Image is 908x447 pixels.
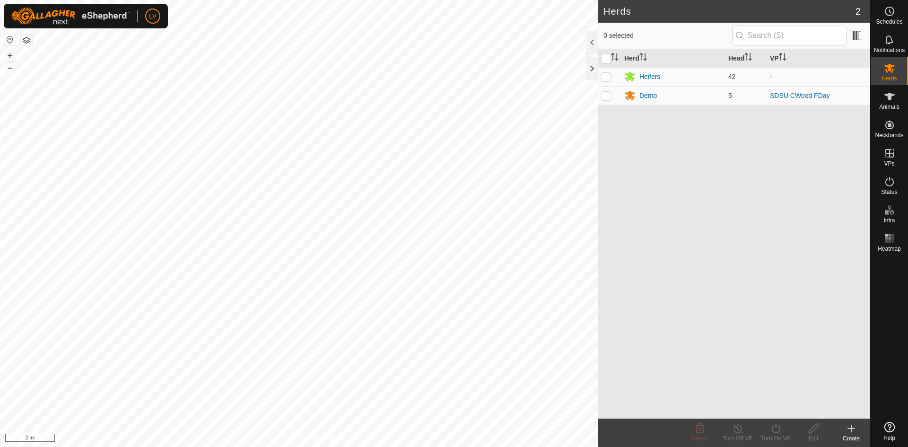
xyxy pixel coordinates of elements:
div: Edit [794,434,832,443]
p-sorticon: Activate to sort [611,54,619,62]
span: Animals [879,104,899,110]
th: Head [725,49,766,68]
span: 5 [728,92,732,99]
button: – [4,62,16,73]
div: Turn Off VP [719,434,757,443]
div: Turn On VP [757,434,794,443]
p-sorticon: Activate to sort [779,54,786,62]
a: Contact Us [308,435,336,443]
span: Schedules [876,19,902,25]
p-sorticon: Activate to sort [744,54,752,62]
button: Reset Map [4,34,16,45]
span: Delete [692,435,708,442]
span: Herds [882,76,897,81]
input: Search (S) [732,26,847,45]
div: Heifers [639,72,660,82]
button: Map Layers [21,35,32,46]
span: Neckbands [875,132,903,138]
img: Gallagher Logo [11,8,130,25]
h2: Herds [603,6,856,17]
p-sorticon: Activate to sort [639,54,647,62]
span: 2 [856,4,861,18]
span: VPs [884,161,894,167]
span: Help [883,435,895,441]
th: Herd [620,49,725,68]
div: Create [832,434,870,443]
span: LV [149,11,157,21]
span: 42 [728,73,736,80]
a: Privacy Policy [262,435,297,443]
span: 0 selected [603,31,732,41]
span: Heatmap [878,246,901,252]
span: Status [881,189,897,195]
td: - [766,67,870,86]
a: Help [871,418,908,445]
span: Notifications [874,47,905,53]
button: + [4,50,16,61]
div: Demo [639,91,657,101]
span: Infra [883,218,895,223]
th: VP [766,49,870,68]
a: SDSU CWood FDay [770,92,830,99]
